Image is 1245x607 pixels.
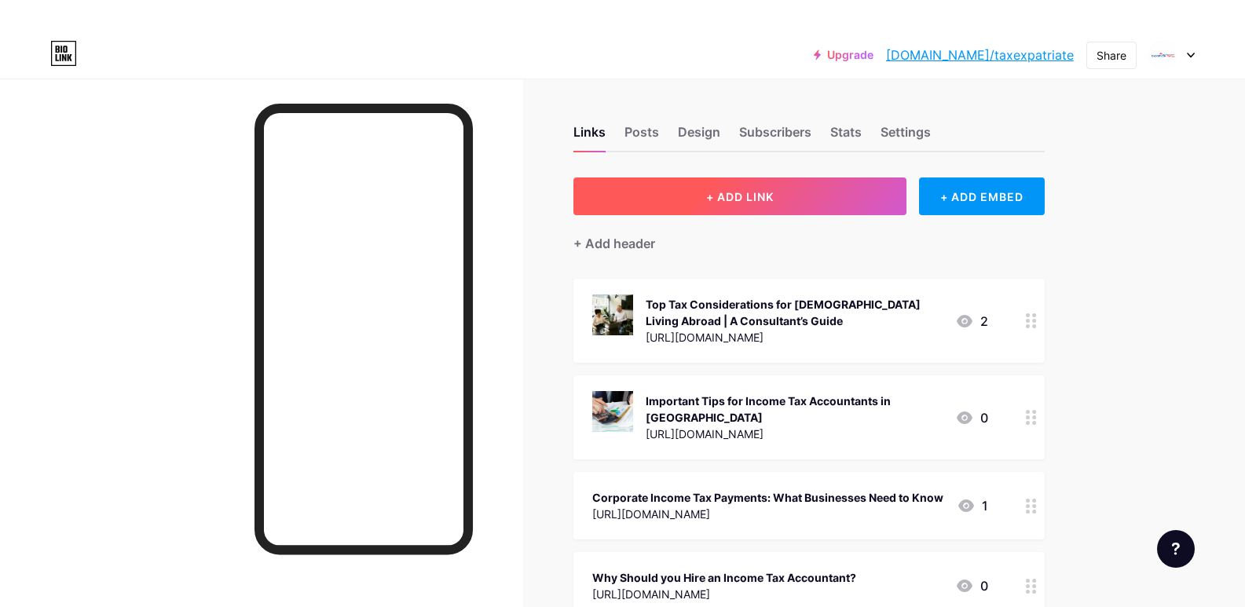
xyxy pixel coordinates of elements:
[830,122,862,151] div: Stats
[957,496,988,515] div: 1
[592,506,943,522] div: [URL][DOMAIN_NAME]
[646,296,943,329] div: Top Tax Considerations for [DEMOGRAPHIC_DATA] Living Abroad | A Consultant’s Guide
[955,576,988,595] div: 0
[592,569,856,586] div: Why Should you Hire an Income Tax Accountant?
[646,329,943,346] div: [URL][DOMAIN_NAME]
[646,426,943,442] div: [URL][DOMAIN_NAME]
[881,122,931,151] div: Settings
[678,122,720,151] div: Design
[739,122,811,151] div: Subscribers
[592,489,943,506] div: Corporate Income Tax Payments: What Businesses Need to Know
[814,49,873,61] a: Upgrade
[592,391,633,432] img: Important Tips for Income Tax Accountants in Calgary
[624,122,659,151] div: Posts
[706,190,774,203] span: + ADD LINK
[886,46,1074,64] a: [DOMAIN_NAME]/taxexpatriate
[573,177,907,215] button: + ADD LINK
[592,294,633,335] img: Top Tax Considerations for Canadians Living Abroad | A Consultant’s Guide
[592,586,856,602] div: [URL][DOMAIN_NAME]
[955,408,988,427] div: 0
[573,234,655,253] div: + Add header
[1148,40,1178,70] img: taxexpatriate
[955,312,988,331] div: 2
[919,177,1044,215] div: + ADD EMBED
[646,393,943,426] div: Important Tips for Income Tax Accountants in [GEOGRAPHIC_DATA]
[1097,47,1126,64] div: Share
[573,122,606,151] div: Links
